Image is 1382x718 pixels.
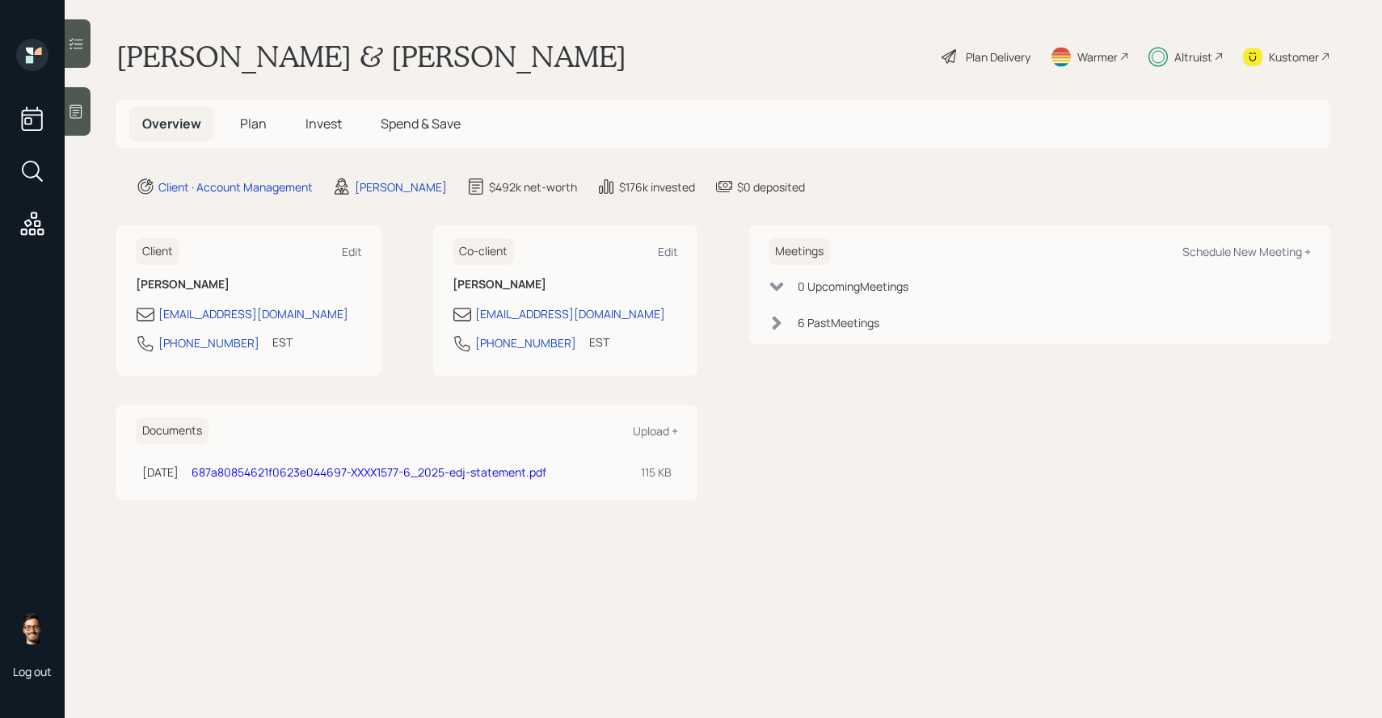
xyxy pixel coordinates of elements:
[658,244,678,259] div: Edit
[475,305,665,322] div: [EMAIL_ADDRESS][DOMAIN_NAME]
[192,464,546,480] a: 687a80854621f0623e044697-XXXX1577-6_2025-edj-statement.pdf
[1269,48,1319,65] div: Kustomer
[489,178,577,195] div: $492k net-worth
[769,238,830,265] h6: Meetings
[619,178,695,195] div: $176k invested
[136,238,179,265] h6: Client
[966,48,1030,65] div: Plan Delivery
[798,278,908,295] div: 0 Upcoming Meeting s
[305,115,342,132] span: Invest
[1182,244,1311,259] div: Schedule New Meeting +
[136,278,362,292] h6: [PERSON_NAME]
[475,334,576,351] div: [PHONE_NUMBER]
[798,314,879,331] div: 6 Past Meeting s
[13,664,52,679] div: Log out
[116,39,626,74] h1: [PERSON_NAME] & [PERSON_NAME]
[16,612,48,645] img: sami-boghos-headshot.png
[1174,48,1212,65] div: Altruist
[158,334,259,351] div: [PHONE_NUMBER]
[589,334,609,351] div: EST
[1077,48,1118,65] div: Warmer
[453,278,679,292] h6: [PERSON_NAME]
[272,334,293,351] div: EST
[158,178,313,195] div: Client · Account Management
[737,178,805,195] div: $0 deposited
[142,464,179,481] div: [DATE]
[158,305,348,322] div: [EMAIL_ADDRESS][DOMAIN_NAME]
[381,115,461,132] span: Spend & Save
[641,464,672,481] div: 115 KB
[240,115,267,132] span: Plan
[142,115,201,132] span: Overview
[453,238,514,265] h6: Co-client
[136,418,209,444] h6: Documents
[342,244,362,259] div: Edit
[355,178,447,195] div: [PERSON_NAME]
[633,423,678,439] div: Upload +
